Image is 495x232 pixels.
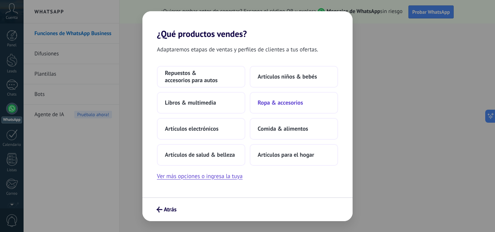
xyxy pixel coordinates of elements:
[157,92,245,114] button: Libros & multimedia
[165,125,219,132] span: Artículos electrónicos
[258,73,317,80] span: Artículos niños & bebés
[165,69,237,84] span: Repuestos & accesorios para autos
[142,11,353,39] h2: ¿Qué productos vendes?
[165,151,235,159] span: Artículos de salud & belleza
[250,118,338,140] button: Comida & alimentos
[250,66,338,88] button: Artículos niños & bebés
[164,207,176,212] span: Atrás
[157,118,245,140] button: Artículos electrónicos
[157,45,318,54] span: Adaptaremos etapas de ventas y perfiles de clientes a tus ofertas.
[250,144,338,166] button: Artículos para el hogar
[165,99,216,106] span: Libros & multimedia
[250,92,338,114] button: Ropa & accesorios
[153,203,180,216] button: Atrás
[258,125,308,132] span: Comida & alimentos
[258,151,314,159] span: Artículos para el hogar
[157,66,245,88] button: Repuestos & accesorios para autos
[157,144,245,166] button: Artículos de salud & belleza
[258,99,303,106] span: Ropa & accesorios
[157,172,242,181] button: Ver más opciones o ingresa la tuya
